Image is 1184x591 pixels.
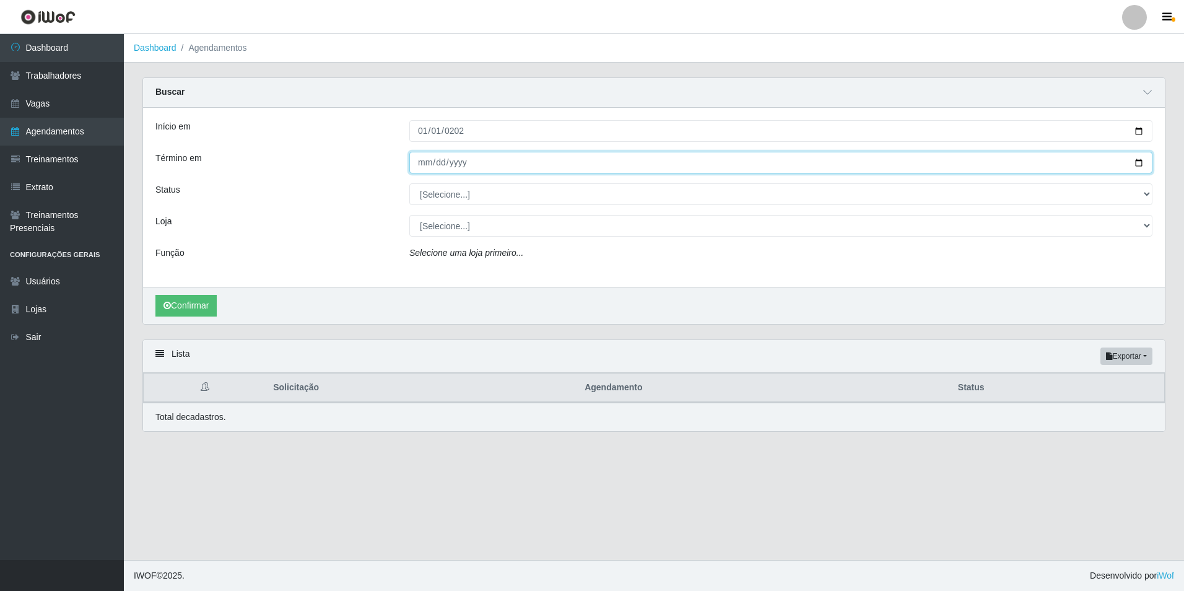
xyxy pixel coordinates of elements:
[155,247,185,260] label: Função
[155,411,226,424] p: Total de cadastros.
[409,152,1152,173] input: 00/00/0000
[20,9,76,25] img: CoreUI Logo
[409,120,1152,142] input: 00/00/0000
[155,120,191,133] label: Início em
[134,569,185,582] span: © 2025 .
[1090,569,1174,582] span: Desenvolvido por
[155,87,185,97] strong: Buscar
[134,571,157,580] span: IWOF
[1100,348,1152,365] button: Exportar
[155,183,180,196] label: Status
[134,43,176,53] a: Dashboard
[143,340,1165,373] div: Lista
[951,374,1165,403] th: Status
[155,215,172,228] label: Loja
[124,34,1184,63] nav: breadcrumb
[176,42,247,55] li: Agendamentos
[155,152,202,165] label: Término em
[155,295,217,317] button: Confirmar
[577,374,951,403] th: Agendamento
[409,248,523,258] i: Selecione uma loja primeiro...
[1157,571,1174,580] a: iWof
[266,374,577,403] th: Solicitação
